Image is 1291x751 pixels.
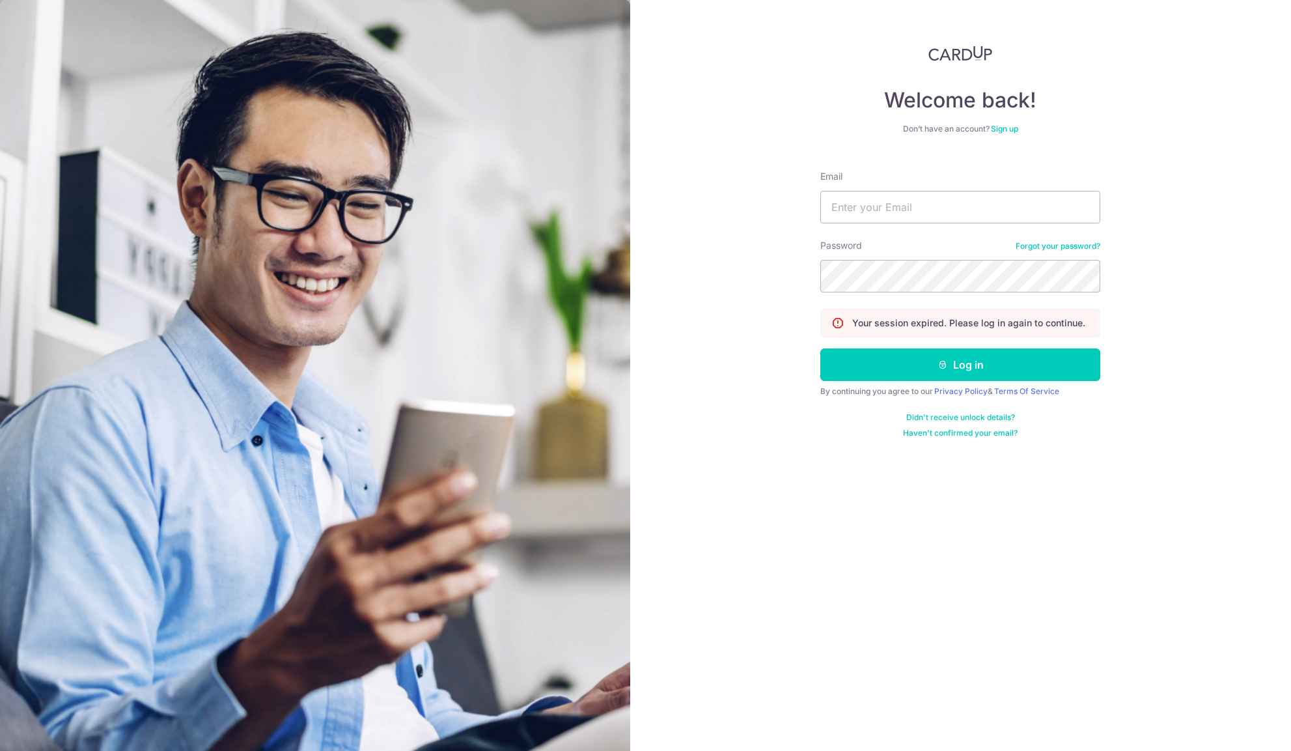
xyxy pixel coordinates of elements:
[934,386,988,396] a: Privacy Policy
[906,412,1015,423] a: Didn't receive unlock details?
[820,191,1100,223] input: Enter your Email
[820,239,862,252] label: Password
[852,317,1085,330] p: Your session expired. Please log in again to continue.
[928,46,992,61] img: CardUp Logo
[903,428,1018,438] a: Haven't confirmed your email?
[820,386,1100,397] div: By continuing you agree to our &
[820,87,1100,113] h4: Welcome back!
[1016,241,1100,251] a: Forgot your password?
[820,170,842,183] label: Email
[994,386,1059,396] a: Terms Of Service
[991,124,1018,134] a: Sign up
[820,124,1100,134] div: Don’t have an account?
[820,348,1100,381] button: Log in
